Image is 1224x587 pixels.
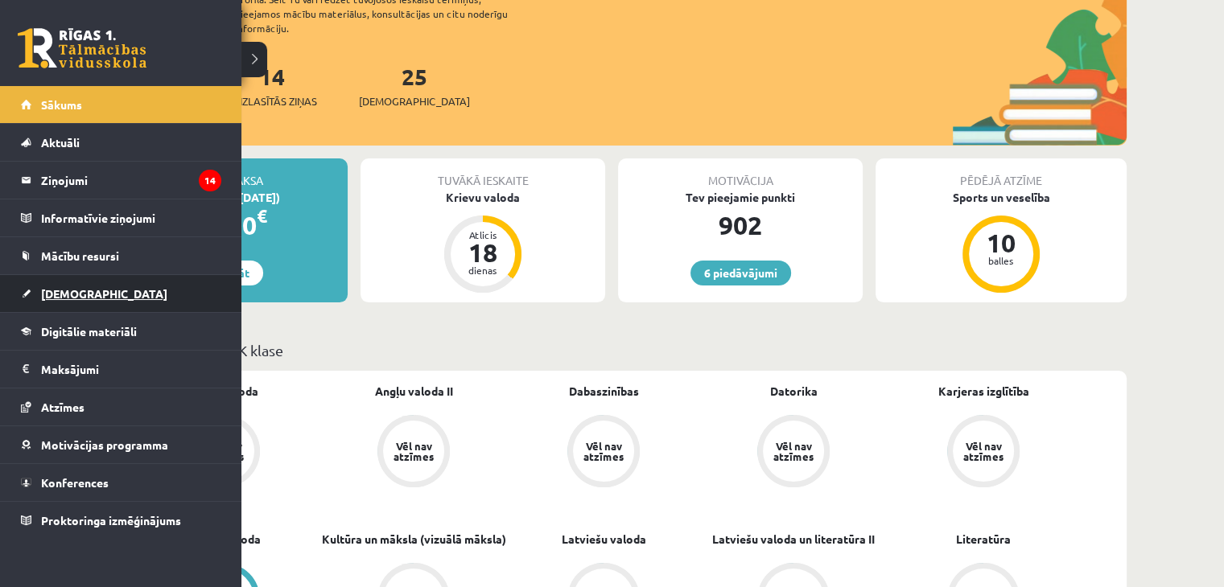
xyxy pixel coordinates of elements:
[21,199,221,236] a: Informatīvie ziņojumi
[618,158,863,189] div: Motivācija
[21,124,221,161] a: Aktuāli
[961,441,1006,462] div: Vēl nav atzīmes
[375,383,453,400] a: Angļu valoda II
[41,475,109,490] span: Konferences
[21,237,221,274] a: Mācību resursi
[888,415,1078,491] a: Vēl nav atzīmes
[322,531,506,548] a: Kultūra un māksla (vizuālā māksla)
[21,275,221,312] a: [DEMOGRAPHIC_DATA]
[361,189,605,295] a: Krievu valoda Atlicis 18 dienas
[41,400,84,414] span: Atzīmes
[956,531,1011,548] a: Literatūra
[21,86,221,123] a: Sākums
[876,189,1127,206] div: Sports un veselība
[690,261,791,285] a: 6 piedāvājumi
[770,383,818,400] a: Datorika
[509,415,699,491] a: Vēl nav atzīmes
[562,531,646,548] a: Latviešu valoda
[41,513,181,527] span: Proktoringa izmēģinājums
[361,158,605,189] div: Tuvākā ieskaite
[459,240,507,265] div: 18
[699,415,888,491] a: Vēl nav atzīmes
[41,97,82,112] span: Sākums
[876,158,1127,189] div: Pēdējā atzīme
[227,93,317,109] span: Neizlasītās ziņas
[459,230,507,240] div: Atlicis
[21,388,221,425] a: Atzīmes
[712,531,875,548] a: Latviešu valoda un literatūra II
[21,464,221,501] a: Konferences
[41,135,80,150] span: Aktuāli
[977,230,1025,256] div: 10
[618,189,863,206] div: Tev pieejamie punkti
[21,351,221,388] a: Maksājumi
[569,383,639,400] a: Dabaszinības
[361,189,605,206] div: Krievu valoda
[21,502,221,539] a: Proktoringa izmēģinājums
[359,93,470,109] span: [DEMOGRAPHIC_DATA]
[618,206,863,244] div: 902
[257,204,267,228] span: €
[459,265,507,275] div: dienas
[103,339,1120,361] p: Mācību plāns 12.b3 JK klase
[21,426,221,463] a: Motivācijas programma
[581,441,626,462] div: Vēl nav atzīmes
[41,199,221,236] legend: Informatīvie ziņojumi
[21,162,221,199] a: Ziņojumi14
[199,170,221,191] i: 14
[876,189,1127,295] a: Sports un veselība 10 balles
[41,324,137,339] span: Digitālie materiāli
[938,383,1029,400] a: Karjeras izglītība
[41,162,221,199] legend: Ziņojumi
[41,437,168,452] span: Motivācijas programma
[391,441,436,462] div: Vēl nav atzīmes
[359,62,470,109] a: 25[DEMOGRAPHIC_DATA]
[977,256,1025,265] div: balles
[41,351,221,388] legend: Maksājumi
[319,415,509,491] a: Vēl nav atzīmes
[18,28,146,68] a: Rīgas 1. Tālmācības vidusskola
[771,441,816,462] div: Vēl nav atzīmes
[227,62,317,109] a: 14Neizlasītās ziņas
[41,248,119,263] span: Mācību resursi
[21,313,221,350] a: Digitālie materiāli
[41,286,167,301] span: [DEMOGRAPHIC_DATA]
